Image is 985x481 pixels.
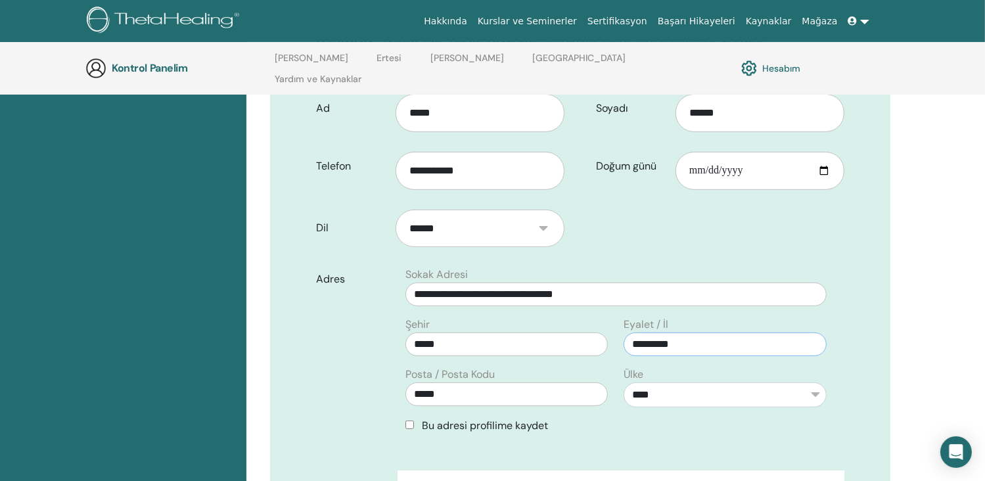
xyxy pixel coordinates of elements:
[275,53,348,74] a: [PERSON_NAME]
[430,53,504,74] a: [PERSON_NAME]
[624,367,643,382] label: Ülke
[741,57,800,80] a: Hesabım
[586,96,676,121] label: Soyadı
[624,317,668,332] label: Eyalet / İl
[586,154,676,179] label: Doğum günü
[741,57,757,80] img: cog.svg
[306,267,398,292] label: Adres
[653,9,741,34] a: Başarı Hikayeleri
[306,154,396,179] label: Telefon
[377,53,401,74] a: Ertesi
[741,9,797,34] a: Kaynaklar
[472,9,582,34] a: Kurslar ve Seminerler
[796,9,842,34] a: Mağaza
[405,367,495,382] label: Posta / Posta Kodu
[87,7,244,36] img: logo.png
[422,419,548,432] span: Bu adresi profilime kaydet
[85,58,106,79] img: generic-user-icon.jpg
[306,96,396,121] label: Ad
[419,9,472,34] a: Hakkında
[405,267,468,283] label: Sokak Adresi
[405,317,430,332] label: Şehir
[762,62,800,74] font: Hesabım
[532,53,626,74] a: [GEOGRAPHIC_DATA]
[112,62,243,74] h3: Kontrol Panelim
[940,436,972,468] div: Intercom Messenger'ı açın
[306,216,396,240] label: Dil
[582,9,653,34] a: Sertifikasyon
[275,74,361,95] a: Yardım ve Kaynaklar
